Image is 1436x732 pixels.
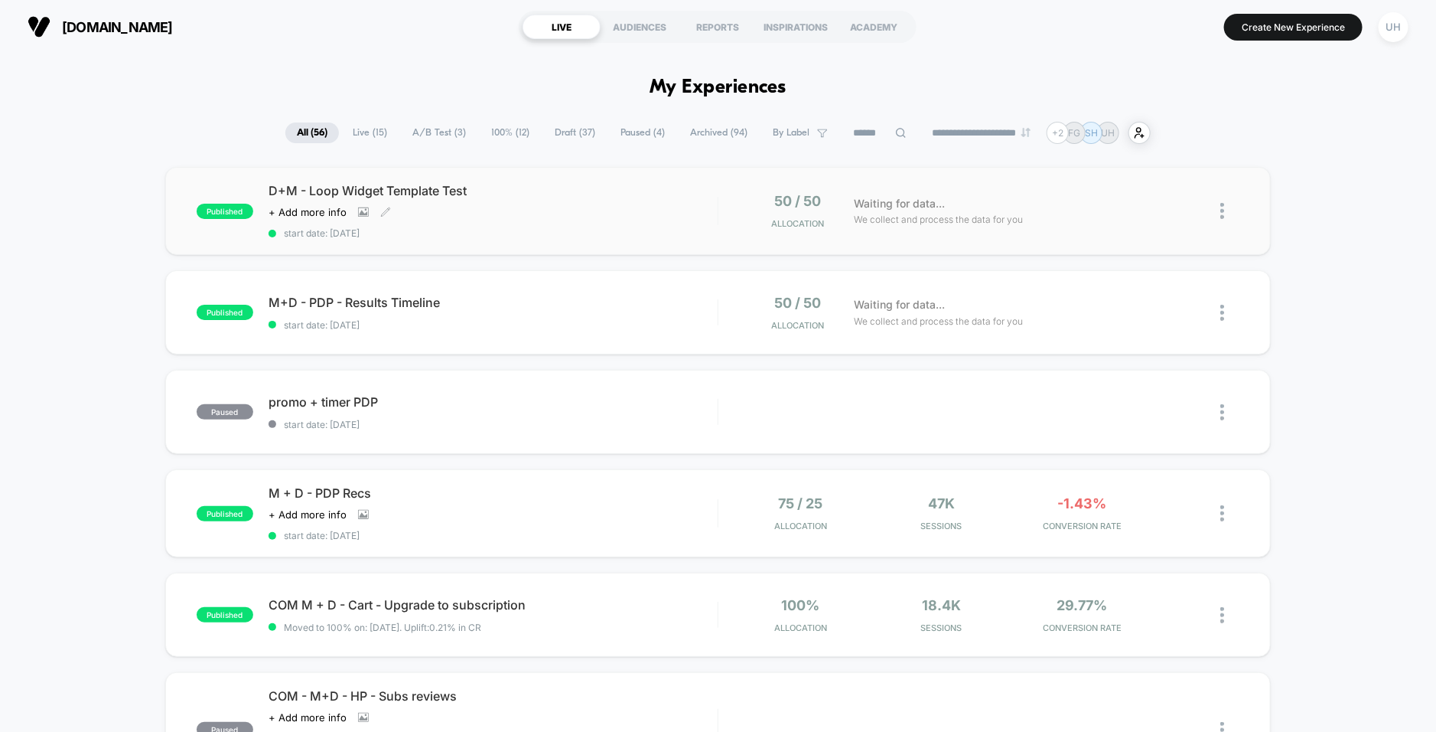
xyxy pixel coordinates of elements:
[1379,12,1408,42] div: UH
[1220,203,1224,219] img: close
[771,320,824,331] span: Allocation
[835,15,913,39] div: ACADEMY
[341,123,399,143] span: Live ( 15 )
[1069,127,1081,139] p: FG
[773,127,809,139] span: By Label
[269,319,718,331] span: start date: [DATE]
[269,419,718,430] span: start date: [DATE]
[1058,495,1107,511] span: -1.43%
[1021,128,1031,137] img: end
[679,15,757,39] div: REPORTS
[854,314,1023,328] span: We collect and process the data for you
[523,15,601,39] div: LIVE
[774,623,827,633] span: Allocation
[62,19,173,35] span: [DOMAIN_NAME]
[197,607,253,623] span: published
[284,622,481,633] span: Moved to 100% on: [DATE] . Uplift: 0.21% in CR
[1224,14,1363,41] button: Create New Experience
[401,123,477,143] span: A/B Test ( 3 )
[1057,597,1108,613] span: 29.77%
[757,15,835,39] div: INSPIRATIONS
[774,193,821,209] span: 50 / 50
[1085,127,1098,139] p: SH
[269,711,347,724] span: + Add more info
[269,394,718,410] span: promo + timer PDP
[874,623,1008,633] span: Sessions
[928,495,955,511] span: 47k
[774,295,821,311] span: 50 / 50
[1016,623,1149,633] span: CONVERSION RATE
[197,305,253,320] span: published
[778,495,822,511] span: 75 / 25
[774,521,827,531] span: Allocation
[1374,11,1413,43] button: UH
[269,530,718,541] span: start date: [DATE]
[480,123,541,143] span: 100% ( 12 )
[609,123,676,143] span: Paused ( 4 )
[1220,305,1224,321] img: close
[922,597,961,613] span: 18.4k
[285,123,339,143] span: All ( 56 )
[1220,404,1224,420] img: close
[1102,127,1115,139] p: UH
[23,15,177,39] button: [DOMAIN_NAME]
[269,508,347,521] span: + Add more info
[781,597,819,613] span: 100%
[269,688,718,704] span: COM - M+D - HP - Subs reviews
[543,123,607,143] span: Draft ( 37 )
[771,218,824,229] span: Allocation
[269,206,347,218] span: + Add more info
[269,183,718,198] span: D+M - Loop Widget Template Test
[854,296,945,313] span: Waiting for data...
[679,123,759,143] span: Archived ( 94 )
[1047,122,1069,144] div: + 2
[197,506,253,521] span: published
[269,295,718,310] span: M+D - PDP - Results Timeline
[854,212,1023,227] span: We collect and process the data for you
[1220,607,1224,623] img: close
[1220,505,1224,521] img: close
[269,227,718,239] span: start date: [DATE]
[197,204,253,219] span: published
[197,404,253,420] span: paused
[269,485,718,501] span: M + D - PDP Recs
[874,521,1008,531] span: Sessions
[601,15,679,39] div: AUDIENCES
[650,77,786,99] h1: My Experiences
[28,15,50,38] img: Visually logo
[854,195,945,212] span: Waiting for data...
[269,597,718,613] span: COM M + D - Cart - Upgrade to subscription
[1016,521,1149,531] span: CONVERSION RATE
